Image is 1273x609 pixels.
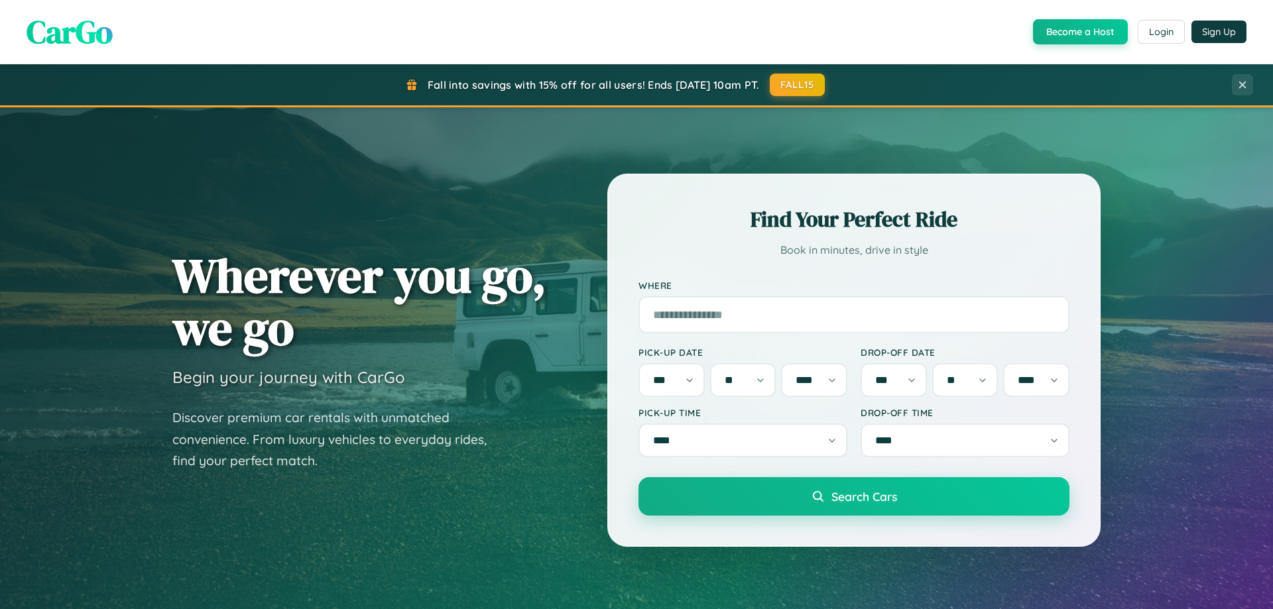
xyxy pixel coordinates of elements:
label: Drop-off Date [861,347,1069,358]
label: Pick-up Time [638,407,847,418]
button: Become a Host [1033,19,1128,44]
button: FALL15 [770,74,825,96]
button: Login [1138,20,1185,44]
span: Search Cars [831,489,897,504]
button: Search Cars [638,477,1069,516]
label: Drop-off Time [861,407,1069,418]
h2: Find Your Perfect Ride [638,205,1069,234]
button: Sign Up [1191,21,1246,43]
h1: Wherever you go, we go [172,249,546,354]
p: Discover premium car rentals with unmatched convenience. From luxury vehicles to everyday rides, ... [172,407,504,472]
span: Fall into savings with 15% off for all users! Ends [DATE] 10am PT. [428,78,760,91]
h3: Begin your journey with CarGo [172,367,405,387]
span: CarGo [27,10,113,54]
label: Pick-up Date [638,347,847,358]
p: Book in minutes, drive in style [638,241,1069,260]
label: Where [638,280,1069,291]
